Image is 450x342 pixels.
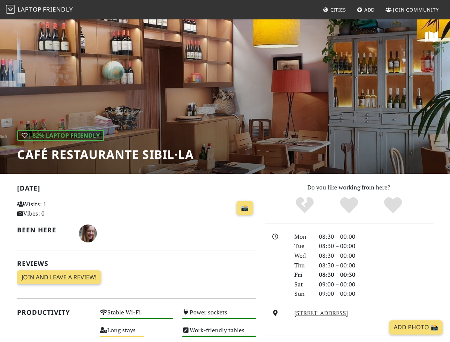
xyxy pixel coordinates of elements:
h2: Productivity [17,308,91,316]
div: Sat [290,280,314,289]
a: Join and leave a review! [17,270,101,285]
div: Thu [290,261,314,270]
h1: Café Restaurante Sibil·la [17,147,194,161]
div: Stable Wi-Fi [95,307,178,325]
div: Definitely! [371,196,415,215]
h2: [DATE] [17,184,256,195]
div: 09:00 – 00:00 [314,280,437,289]
div: No [282,196,327,215]
p: Do you like working from here? [265,183,433,192]
h2: Reviews [17,260,256,267]
span: Laptop [18,5,42,13]
img: LaptopFriendly [6,5,15,14]
div: Sun [290,289,314,299]
a: Add Photo 📸 [389,320,443,335]
div: 08:30 – 00:00 [314,261,437,270]
div: Yes [327,196,371,215]
a: Add [354,3,378,16]
p: Visits: 1 Vibes: 0 [17,200,91,219]
span: Shanna Linnenbank [79,229,97,237]
div: 08:30 – 00:00 [314,241,437,251]
h2: Been here [17,226,70,234]
div: 08:30 – 00:00 [314,251,437,261]
div: Power sockets [178,307,260,325]
a: Join Community [383,3,442,16]
img: 3107-shanna.jpg [79,225,97,242]
a: LaptopFriendly LaptopFriendly [6,3,73,16]
span: Cities [330,6,346,13]
div: Mon [290,232,314,242]
span: Join Community [393,6,439,13]
div: 08:30 – 00:30 [314,270,437,280]
div: Wed [290,251,314,261]
div: | 82% Laptop Friendly [17,130,104,142]
a: [STREET_ADDRESS] [294,309,348,317]
a: Cities [320,3,349,16]
div: 09:00 – 00:00 [314,289,437,299]
span: Add [364,6,375,13]
div: 08:30 – 00:00 [314,232,437,242]
a: 📸 [237,201,253,215]
div: Fri [290,270,314,280]
span: Friendly [43,5,73,13]
div: Tue [290,241,314,251]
